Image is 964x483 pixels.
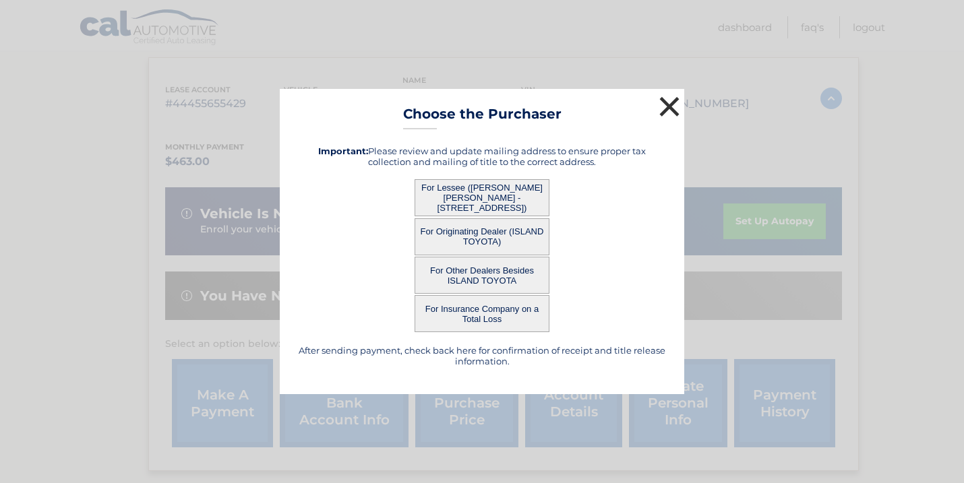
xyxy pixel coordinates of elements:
button: For Lessee ([PERSON_NAME] [PERSON_NAME] - [STREET_ADDRESS]) [415,179,549,216]
h5: Please review and update mailing address to ensure proper tax collection and mailing of title to ... [297,146,667,167]
h5: After sending payment, check back here for confirmation of receipt and title release information. [297,345,667,366]
button: For Insurance Company on a Total Loss [415,295,549,332]
button: For Other Dealers Besides ISLAND TOYOTA [415,257,549,294]
h3: Choose the Purchaser [403,106,562,129]
strong: Important: [318,146,368,156]
button: × [656,93,683,120]
button: For Originating Dealer (ISLAND TOYOTA) [415,218,549,255]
